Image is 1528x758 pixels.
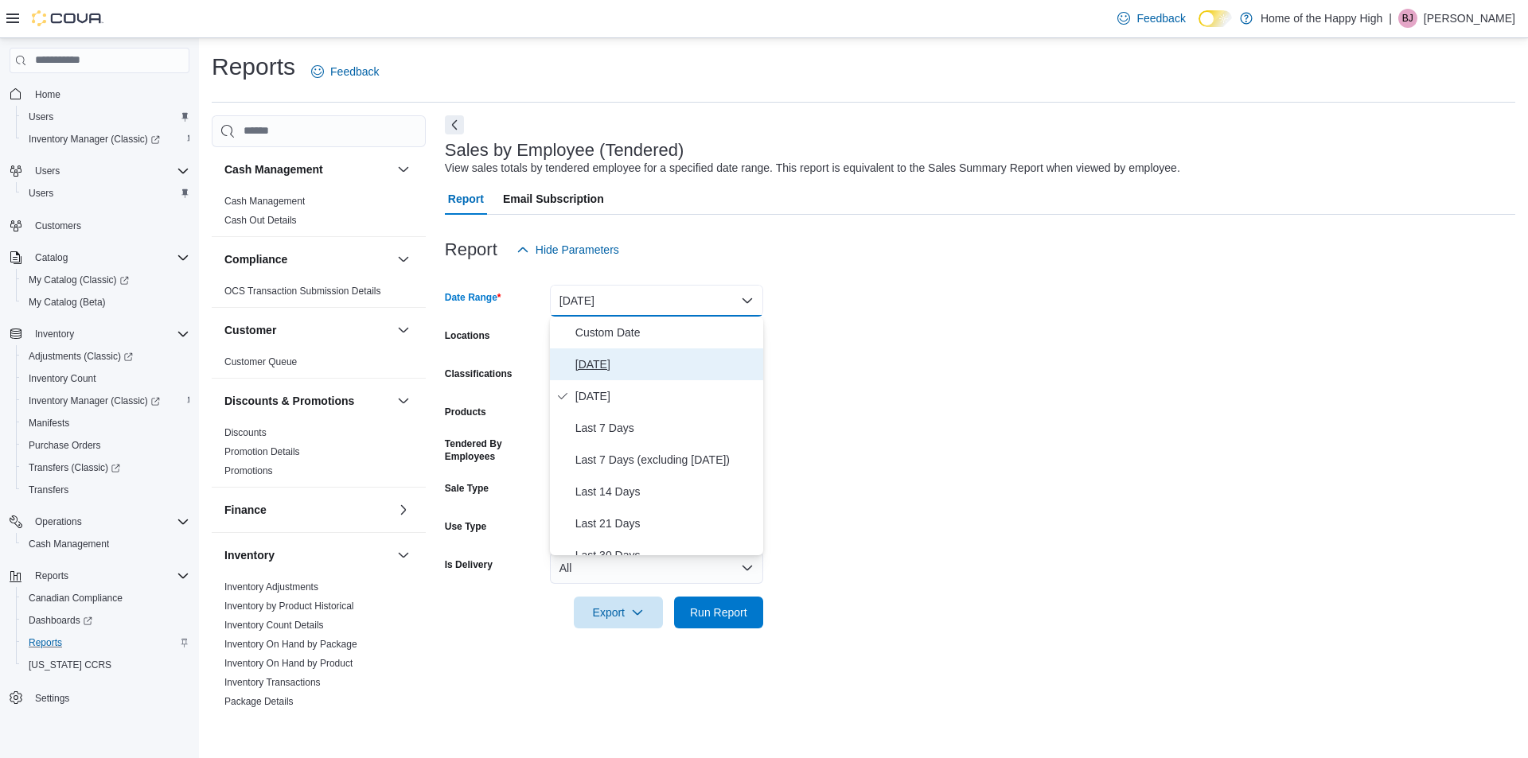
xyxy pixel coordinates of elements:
button: [US_STATE] CCRS [16,654,196,676]
a: My Catalog (Classic) [16,269,196,291]
span: BJ [1402,9,1413,28]
span: Promotion Details [224,445,300,458]
a: Transfers (Classic) [22,458,127,477]
div: Select listbox [550,317,763,555]
span: Inventory Manager (Classic) [29,133,160,146]
a: Cash Out Details [224,215,297,226]
button: My Catalog (Beta) [16,291,196,313]
button: Users [3,160,196,182]
label: Sale Type [445,482,489,495]
a: Inventory Manager (Classic) [22,130,166,149]
button: Run Report [674,597,763,628]
a: Feedback [305,56,385,87]
span: Discounts [224,426,267,439]
a: OCS Transaction Submission Details [224,286,381,297]
a: Purchase Orders [22,436,107,455]
span: Inventory Count [22,369,189,388]
a: Inventory On Hand by Product [224,658,353,669]
div: Compliance [212,282,426,307]
span: Operations [35,515,82,528]
span: Home [29,84,189,104]
label: Products [445,406,486,418]
span: My Catalog (Classic) [29,274,129,286]
span: Operations [29,512,189,531]
span: Cash Management [22,534,189,554]
a: Inventory Count [22,369,103,388]
button: Catalog [29,248,74,267]
button: Manifests [16,412,196,434]
span: Customers [29,216,189,235]
h3: Customer [224,322,276,338]
span: Cash Management [29,538,109,550]
span: Hide Parameters [536,242,619,258]
span: Manifests [22,414,189,433]
span: Inventory Manager (Classic) [29,395,160,407]
button: Export [574,597,663,628]
a: Home [29,85,67,104]
span: Cash Management [224,195,305,208]
span: Settings [35,692,69,705]
span: Users [29,161,189,181]
a: Adjustments (Classic) [16,345,196,367]
span: OCS Transaction Submission Details [224,285,381,297]
label: Use Type [445,520,486,533]
h3: Finance [224,502,267,518]
a: Feedback [1111,2,1191,34]
h3: Discounts & Promotions [224,393,354,409]
span: Inventory Transactions [224,676,321,689]
button: Users [16,106,196,128]
span: Last 21 Days [575,514,757,533]
span: Users [29,187,53,200]
span: Inventory On Hand by Product [224,657,353,670]
nav: Complex example [10,76,189,751]
button: Inventory [394,546,413,565]
h1: Reports [212,51,295,83]
span: Last 7 Days (excluding [DATE]) [575,450,757,469]
a: Inventory Manager (Classic) [16,128,196,150]
p: Home of the Happy High [1261,9,1382,28]
h3: Compliance [224,251,287,267]
span: Inventory Count [29,372,96,385]
span: My Catalog (Beta) [22,293,189,312]
span: Inventory [29,325,189,344]
a: Inventory by Product Historical [224,601,354,612]
span: Run Report [690,604,747,620]
span: Users [35,165,60,177]
a: Transfers [22,480,75,500]
h3: Cash Management [224,161,323,177]
label: Classifications [445,367,513,380]
span: My Catalog (Classic) [22,270,189,290]
span: Transfers (Classic) [29,461,120,474]
a: Inventory Transactions [224,677,321,688]
span: Users [22,184,189,203]
div: Bobbi Jean Kay [1398,9,1417,28]
button: Purchase Orders [16,434,196,457]
button: Finance [224,502,391,518]
a: Customers [29,216,88,235]
span: Inventory Manager (Classic) [22,391,189,410]
span: Promotions [224,465,273,477]
div: Cash Management [212,192,426,236]
a: My Catalog (Classic) [22,270,135,290]
span: Users [29,111,53,123]
button: Finance [394,500,413,519]
span: [US_STATE] CCRS [29,659,111,671]
button: Customer [394,321,413,340]
a: Package History [224,715,294,726]
span: [DATE] [575,355,757,374]
span: Reports [22,633,189,652]
span: Last 14 Days [575,482,757,501]
h3: Sales by Employee (Tendered) [445,141,684,160]
label: Is Delivery [445,558,493,571]
button: Discounts & Promotions [394,391,413,410]
span: Transfers [29,484,68,496]
span: Export [583,597,653,628]
button: Canadian Compliance [16,587,196,609]
span: Transfers [22,480,189,500]
a: Package Details [224,696,294,707]
span: Report [448,183,484,215]
a: Customer Queue [224,356,297,367]
span: Package Details [224,695,294,708]
span: Manifests [29,417,69,430]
